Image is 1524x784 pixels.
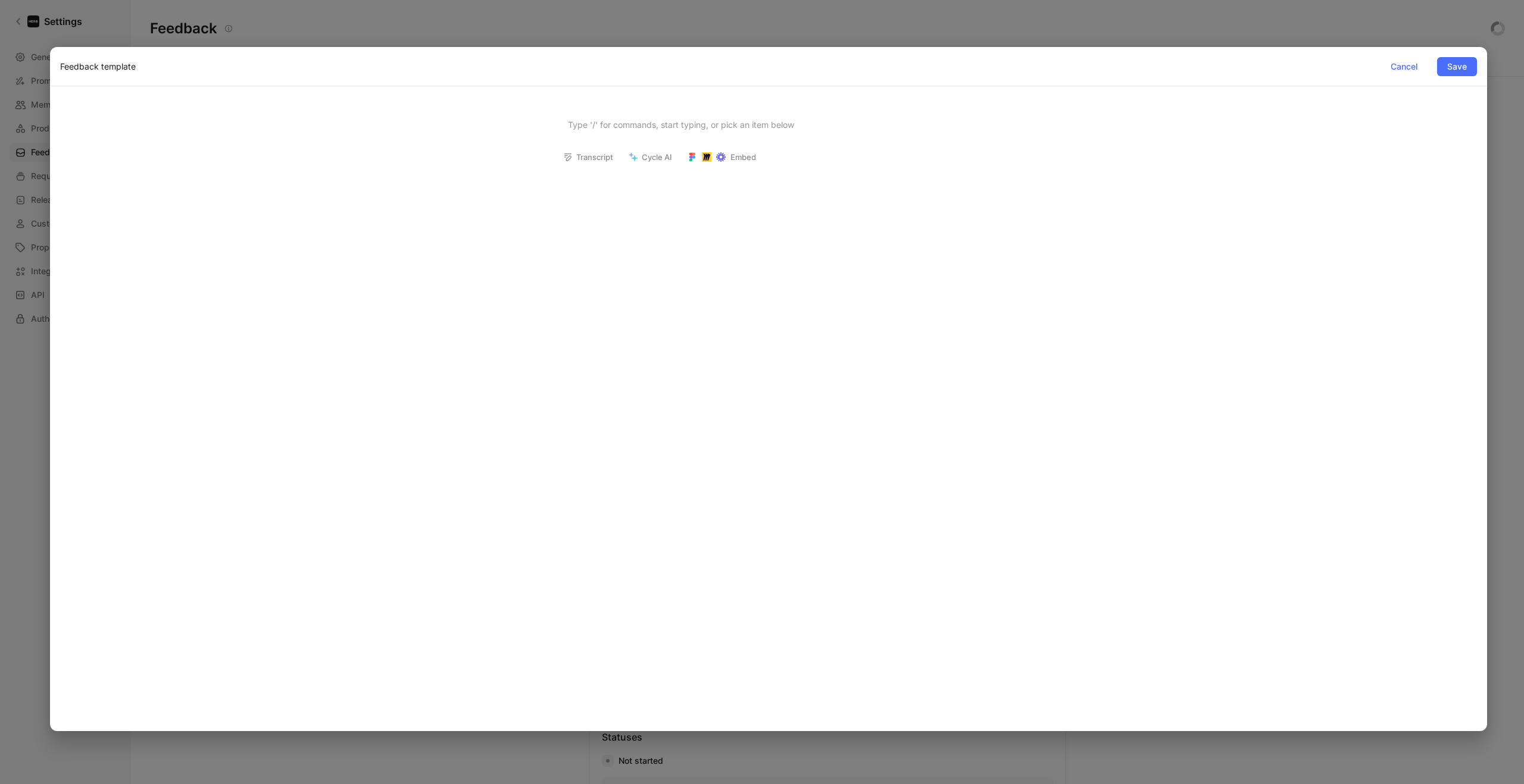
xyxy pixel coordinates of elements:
[1437,57,1477,76] button: Save
[1381,57,1428,76] button: Cancel
[1391,59,1417,74] span: Cancel
[1447,59,1467,74] span: Save
[558,149,619,165] button: Transcript
[60,59,1371,74] input: My new doc template
[682,149,761,165] button: Embed
[623,149,677,165] button: Cycle AI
